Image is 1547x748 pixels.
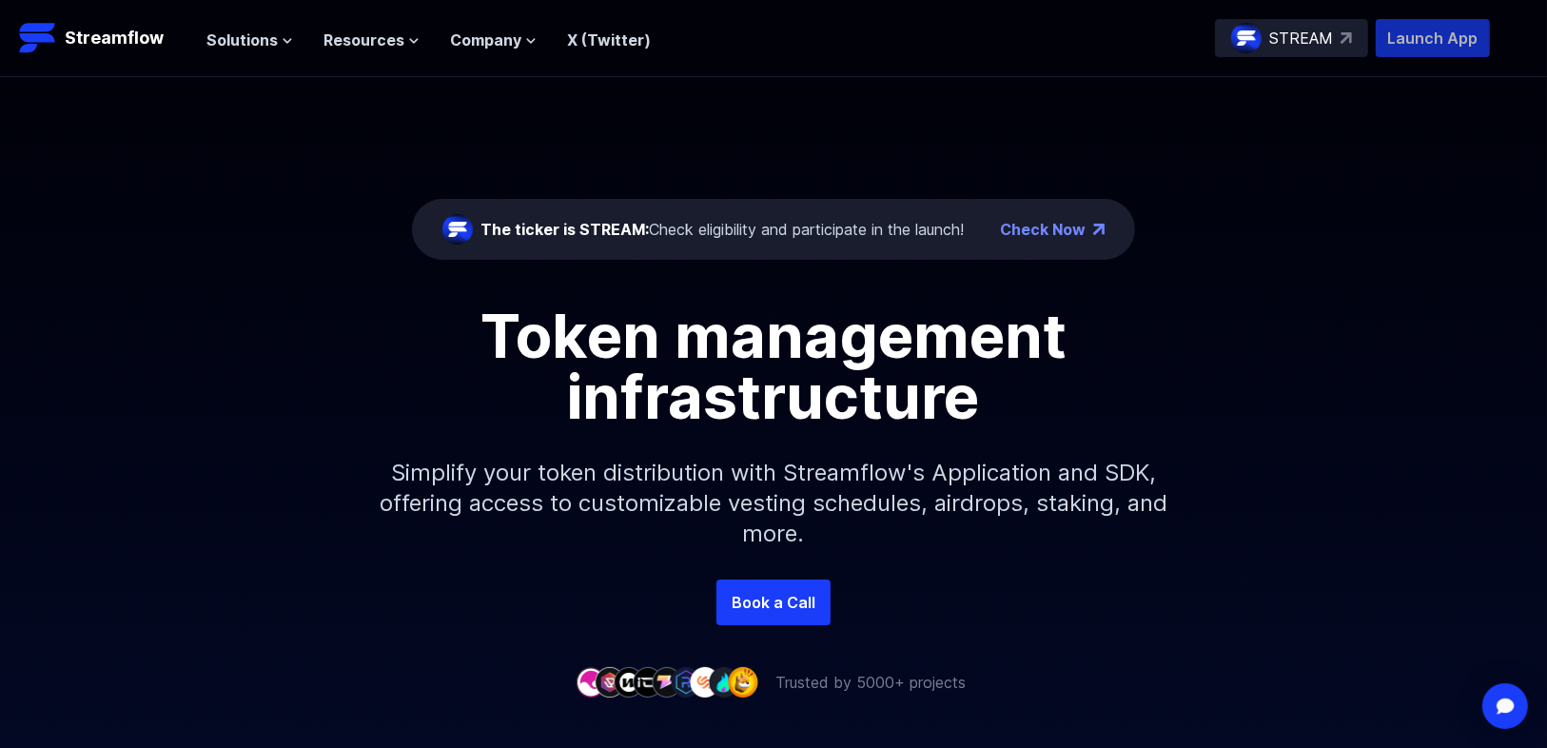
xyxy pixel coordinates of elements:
[65,25,164,51] p: Streamflow
[480,218,964,241] div: Check eligibility and participate in the launch!
[1482,683,1528,729] div: Open Intercom Messenger
[1269,27,1333,49] p: STREAM
[567,30,651,49] a: X (Twitter)
[633,667,663,697] img: company-4
[595,667,625,697] img: company-2
[1341,32,1352,44] img: top-right-arrow.svg
[576,667,606,697] img: company-1
[1215,19,1368,57] a: STREAM
[450,29,537,51] button: Company
[1093,224,1105,235] img: top-right-arrow.png
[206,29,278,51] span: Solutions
[323,29,404,51] span: Resources
[345,305,1202,427] h1: Token management infrastructure
[442,214,473,245] img: streamflow-logo-circle.png
[19,19,187,57] a: Streamflow
[206,29,293,51] button: Solutions
[323,29,420,51] button: Resources
[671,667,701,697] img: company-6
[690,667,720,697] img: company-7
[480,220,649,239] span: The ticker is STREAM:
[450,29,521,51] span: Company
[709,667,739,697] img: company-8
[19,19,57,57] img: Streamflow Logo
[652,667,682,697] img: company-5
[1376,19,1490,57] button: Launch App
[728,667,758,697] img: company-9
[364,427,1183,580] p: Simplify your token distribution with Streamflow's Application and SDK, offering access to custom...
[614,667,644,697] img: company-3
[1000,218,1086,241] a: Check Now
[1231,23,1262,53] img: streamflow-logo-circle.png
[716,580,831,625] a: Book a Call
[775,671,966,694] p: Trusted by 5000+ projects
